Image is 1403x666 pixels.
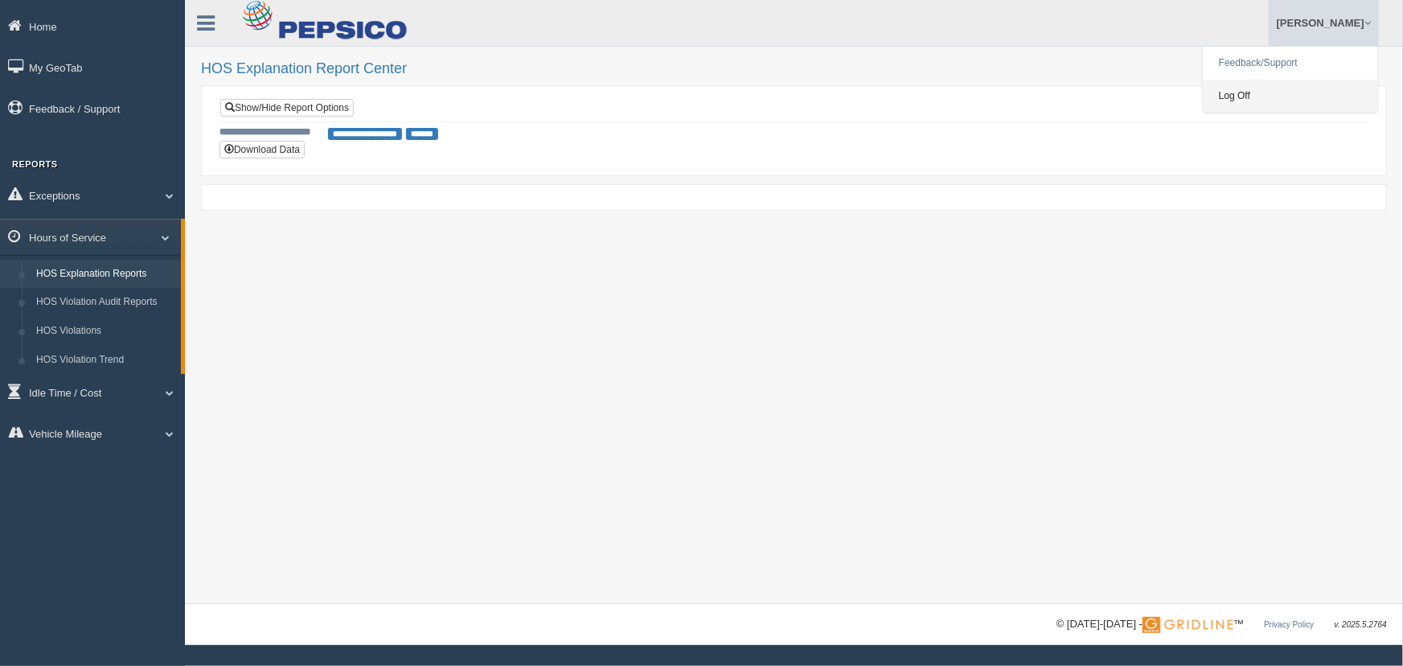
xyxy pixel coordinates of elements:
[1203,47,1378,80] a: Feedback/Support
[29,346,181,375] a: HOS Violation Trend
[1203,80,1378,113] a: Log Off
[1143,617,1233,633] img: Gridline
[219,141,305,158] button: Download Data
[1264,620,1314,629] a: Privacy Policy
[29,260,181,289] a: HOS Explanation Reports
[220,99,354,117] a: Show/Hide Report Options
[201,61,1387,77] h2: HOS Explanation Report Center
[1335,620,1387,629] span: v. 2025.5.2764
[1056,616,1387,633] div: © [DATE]-[DATE] - ™
[29,317,181,346] a: HOS Violations
[29,288,181,317] a: HOS Violation Audit Reports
